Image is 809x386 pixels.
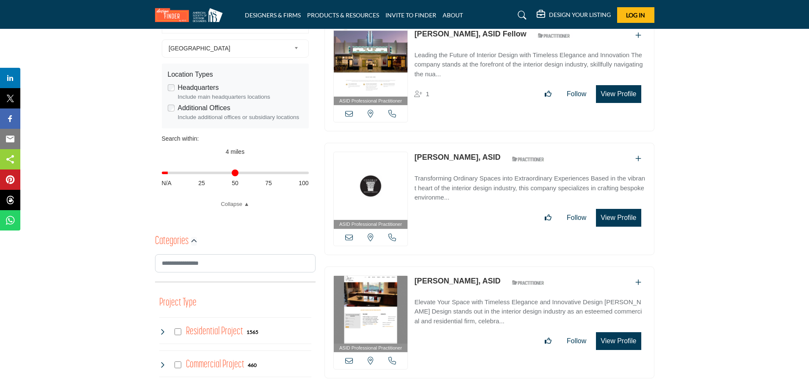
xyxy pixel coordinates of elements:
[334,29,408,97] img: Sybil Jane Barrido, ASID Fellow
[245,11,301,19] a: DESIGNERS & FIRMS
[561,333,592,350] button: Follow
[155,234,188,249] h2: Categories
[178,103,230,113] label: Additional Offices
[168,69,303,80] div: Location Types
[265,179,272,188] span: 75
[334,29,408,106] a: ASID Professional Practitioner
[385,11,436,19] a: INVITE TO FINDER
[414,50,645,79] p: Leading the Future of Interior Design with Timeless Elegance and Innovation The company stands at...
[334,276,408,353] a: ASID Professional Practitioner
[339,344,402,352] span: ASID Professional Practitioner
[334,152,408,220] img: Rosa Salazar, ASID
[539,209,557,226] button: Like listing
[299,179,308,188] span: 100
[535,31,573,41] img: ASID Qualified Practitioners Badge Icon
[162,134,309,143] div: Search within:
[247,329,258,335] b: 1565
[426,90,429,97] span: 1
[509,278,547,288] img: ASID Qualified Practitioners Badge Icon
[561,86,592,103] button: Follow
[539,86,557,103] button: Like listing
[443,11,463,19] a: ABOUT
[414,169,645,203] a: Transforming Ordinary Spaces into Extraordinary Experiences Based in the vibrant heart of the int...
[162,179,172,188] span: N/A
[159,295,197,311] button: Project Type
[169,43,291,53] span: [GEOGRAPHIC_DATA]
[178,83,219,93] label: Headquarters
[175,328,181,335] input: Select Residential Project checkbox
[596,85,641,103] button: View Profile
[155,8,227,22] img: Site Logo
[510,8,532,22] a: Search
[635,32,641,39] a: Add To List
[414,277,500,285] a: [PERSON_NAME], ASID
[414,89,429,99] div: Followers
[635,279,641,286] a: Add To List
[248,361,257,369] div: 460 Results For Commercial Project
[339,221,402,228] span: ASID Professional Practitioner
[162,200,309,208] a: Collapse ▲
[414,174,645,203] p: Transforming Ordinary Spaces into Extraordinary Experiences Based in the vibrant heart of the int...
[178,93,303,101] div: Include main headquarters locations
[186,357,244,372] h4: Commercial Project: Involve the design, construction, or renovation of spaces used for business p...
[414,275,500,287] p: Bruce Pollert, ASID
[596,332,641,350] button: View Profile
[307,11,379,19] a: PRODUCTS & RESOURCES
[596,209,641,227] button: View Profile
[186,324,243,339] h4: Residential Project: Types of projects range from simple residential renovations to highly comple...
[414,30,526,38] a: [PERSON_NAME], ASID Fellow
[549,11,611,19] h5: DESIGN YOUR LISTING
[539,333,557,350] button: Like listing
[561,209,592,226] button: Follow
[537,10,611,20] div: DESIGN YOUR LISTING
[414,153,500,161] a: [PERSON_NAME], ASID
[334,276,408,344] img: Bruce Pollert, ASID
[198,179,205,188] span: 25
[334,152,408,229] a: ASID Professional Practitioner
[248,362,257,368] b: 460
[155,254,316,272] input: Search Category
[178,113,303,122] div: Include additional offices or subsidiary locations
[617,7,654,23] button: Log In
[247,328,258,336] div: 1565 Results For Residential Project
[339,97,402,105] span: ASID Professional Practitioner
[509,154,547,164] img: ASID Qualified Practitioners Badge Icon
[226,148,244,155] span: 4 miles
[414,152,500,163] p: Rosa Salazar, ASID
[414,297,645,326] p: Elevate Your Space with Timeless Elegance and Innovative Design [PERSON_NAME] Design stands out i...
[414,292,645,326] a: Elevate Your Space with Timeless Elegance and Innovative Design [PERSON_NAME] Design stands out i...
[175,361,181,368] input: Select Commercial Project checkbox
[635,155,641,162] a: Add To List
[232,179,238,188] span: 50
[414,45,645,79] a: Leading the Future of Interior Design with Timeless Elegance and Innovation The company stands at...
[626,11,645,19] span: Log In
[414,28,526,40] p: Sybil Jane Barrido, ASID Fellow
